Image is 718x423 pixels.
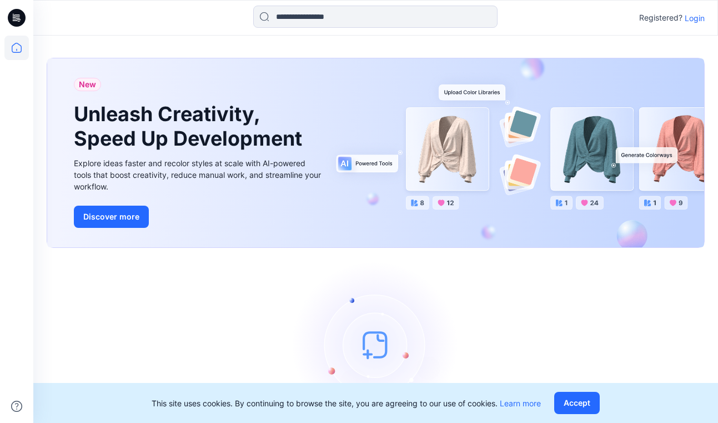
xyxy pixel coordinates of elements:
span: New [79,78,96,91]
h1: Unleash Creativity, Speed Up Development [74,102,307,150]
p: Registered? [639,11,682,24]
p: Login [685,12,705,24]
p: This site uses cookies. By continuing to browse the site, you are agreeing to our use of cookies. [152,397,541,409]
a: Discover more [74,206,324,228]
button: Discover more [74,206,149,228]
a: Learn more [500,399,541,408]
div: Explore ideas faster and recolor styles at scale with AI-powered tools that boost creativity, red... [74,157,324,192]
button: Accept [554,392,600,414]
